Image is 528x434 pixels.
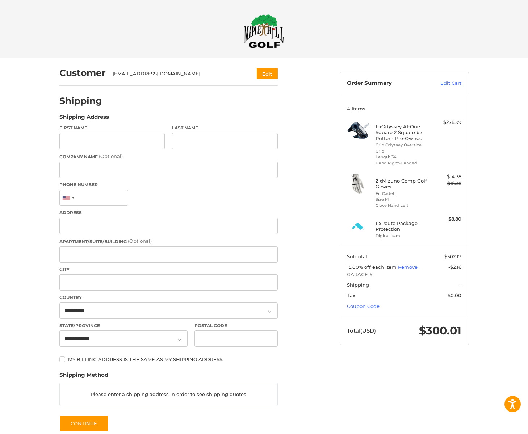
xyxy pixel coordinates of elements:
[59,95,102,107] h2: Shipping
[113,70,243,78] div: [EMAIL_ADDRESS][DOMAIN_NAME]
[347,327,376,334] span: Total (USD)
[376,220,431,232] h4: 1 x Route Package Protection
[448,292,461,298] span: $0.00
[59,125,165,131] label: First Name
[60,190,76,206] div: United States: +1
[347,254,367,259] span: Subtotal
[59,415,109,432] button: Continue
[59,113,109,125] legend: Shipping Address
[376,191,431,197] li: Fit Cadet
[347,282,369,288] span: Shipping
[376,196,431,203] li: Size M
[433,119,461,126] div: $278.99
[59,371,108,383] legend: Shipping Method
[194,322,278,329] label: Postal Code
[59,356,278,362] label: My billing address is the same as my shipping address.
[59,294,278,301] label: Country
[376,124,431,141] h4: 1 x Odyssey AI-One Square 2 Square #7 Putter - Pre-Owned
[59,322,188,329] label: State/Province
[376,154,431,160] li: Length 34
[425,80,461,87] a: Edit Cart
[59,67,106,79] h2: Customer
[172,125,278,131] label: Last Name
[59,238,278,245] label: Apartment/Suite/Building
[376,142,431,154] li: Grip Odyssey Oversize Grip
[419,324,461,337] span: $300.01
[99,153,123,159] small: (Optional)
[347,303,380,309] a: Coupon Code
[347,271,461,278] span: GARAGE15
[433,216,461,223] div: $8.80
[128,238,152,244] small: (Optional)
[59,266,278,273] label: City
[376,233,431,239] li: Digital Item
[376,178,431,190] h4: 2 x Mizuno Comp Golf Gloves
[257,68,278,79] button: Edit
[376,203,431,209] li: Glove Hand Left
[347,264,398,270] span: 15.00% off each item
[433,180,461,187] div: $16.38
[347,106,461,112] h3: 4 Items
[448,264,461,270] span: -$2.16
[347,80,425,87] h3: Order Summary
[60,387,277,401] p: Please enter a shipping address in order to see shipping quotes
[458,282,461,288] span: --
[398,264,418,270] a: Remove
[433,173,461,180] div: $14.38
[347,292,355,298] span: Tax
[59,209,278,216] label: Address
[59,181,278,188] label: Phone Number
[376,160,431,166] li: Hand Right-Handed
[444,254,461,259] span: $302.17
[59,153,278,160] label: Company Name
[244,14,284,48] img: Maple Hill Golf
